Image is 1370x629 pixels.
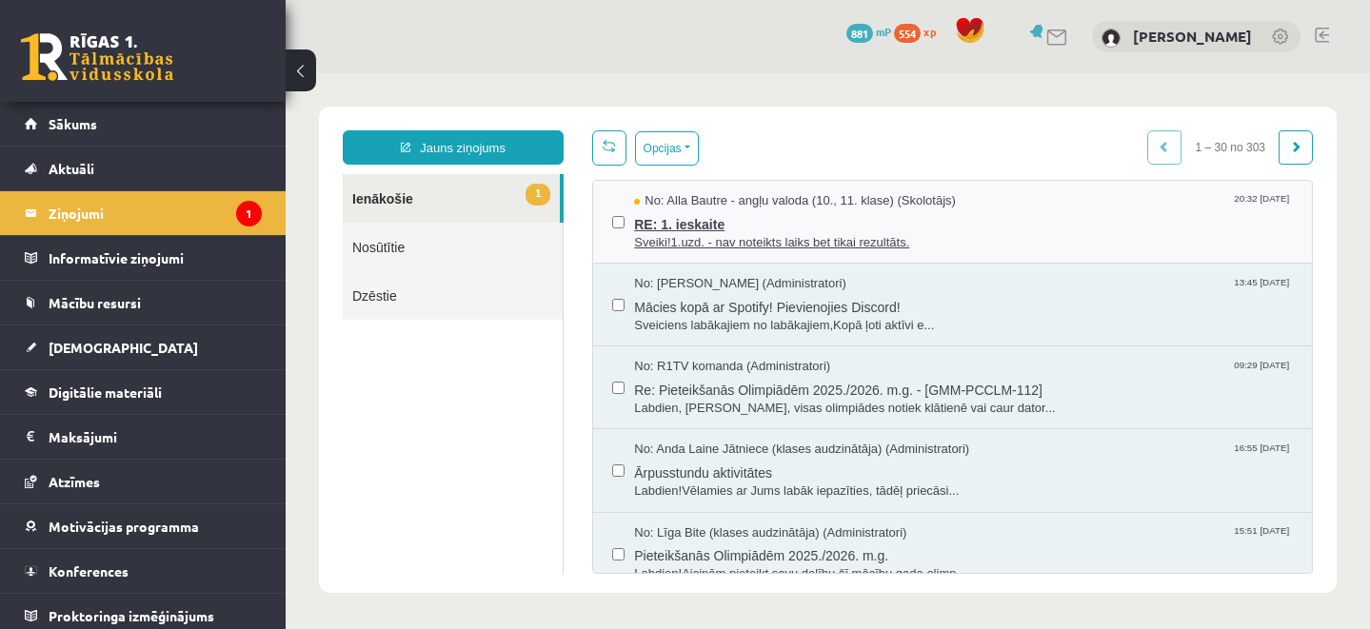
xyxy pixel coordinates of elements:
legend: Informatīvie ziņojumi [49,236,262,280]
a: 554 xp [894,24,945,39]
a: 1Ienākošie [57,101,274,149]
a: [DEMOGRAPHIC_DATA] [25,325,262,369]
span: 13:45 [DATE] [944,202,1007,216]
span: Sveiciens labākajiem no labākajiem,Kopā ļoti aktīvi e... [348,244,1007,262]
span: [DEMOGRAPHIC_DATA] [49,339,198,356]
a: Digitālie materiāli [25,370,262,414]
span: Konferences [49,562,129,580]
a: No: Anda Laine Jātniece (klases audzinātāja) (Administratori) 16:55 [DATE] Ārpusstundu aktivitāte... [348,367,1007,426]
a: No: Alla Bautre - angļu valoda (10., 11. klase) (Skolotājs) 20:32 [DATE] RE: 1. ieskaite Sveiki!1... [348,119,1007,178]
span: Sākums [49,115,97,132]
span: Pieteikšanās Olimpiādēm 2025./2026. m.g. [348,468,1007,492]
span: Digitālie materiāli [49,383,162,401]
span: Proktoringa izmēģinājums [49,607,214,624]
span: mP [876,24,891,39]
i: 1 [236,201,262,226]
a: No: [PERSON_NAME] (Administratori) 13:45 [DATE] Mācies kopā ar Spotify! Pievienojies Discord! Sve... [348,202,1007,261]
a: Aktuāli [25,147,262,190]
span: Atzīmes [49,473,100,490]
span: 881 [846,24,873,43]
span: 1 [240,110,265,132]
span: xp [923,24,936,39]
span: Ārpusstundu aktivitātes [348,385,1007,409]
a: Mācību resursi [25,281,262,324]
span: 554 [894,24,921,43]
button: Opcijas [349,58,413,92]
span: Labdien, [PERSON_NAME], visas olimpiādes notiek klātienē vai caur dator... [348,326,1007,344]
span: RE: 1. ieskaite [348,137,1007,161]
span: Re: Pieteikšanās Olimpiādēm 2025./2026. m.g. - [GMM-PCCLM-112] [348,303,1007,326]
span: 15:51 [DATE] [944,451,1007,465]
span: Aktuāli [49,160,94,177]
a: Jauns ziņojums [57,57,278,91]
span: 09:29 [DATE] [944,285,1007,299]
a: 881 mP [846,24,891,39]
a: Ziņojumi1 [25,191,262,235]
a: Nosūtītie [57,149,277,198]
a: Dzēstie [57,198,277,246]
a: No: R1TV komanda (Administratori) 09:29 [DATE] Re: Pieteikšanās Olimpiādēm 2025./2026. m.g. - [GM... [348,285,1007,344]
span: No: R1TV komanda (Administratori) [348,285,545,303]
img: Anna Leibus [1102,29,1121,48]
a: Motivācijas programma [25,504,262,548]
a: No: Līga Bite (klases audzinātāja) (Administratori) 15:51 [DATE] Pieteikšanās Olimpiādēm 2025./20... [348,451,1007,510]
span: 20:32 [DATE] [944,119,1007,133]
span: Mācies kopā ar Spotify! Pievienojies Discord! [348,220,1007,244]
a: Atzīmes [25,460,262,503]
legend: Ziņojumi [49,191,262,235]
span: 16:55 [DATE] [944,367,1007,382]
legend: Maksājumi [49,415,262,459]
a: Maksājumi [25,415,262,459]
span: Sveiki!1.uzd. - nav noteikts laiks bet tikai rezultāts. [348,161,1007,179]
span: No: Anda Laine Jātniece (klases audzinātāja) (Administratori) [348,367,684,385]
a: [PERSON_NAME] [1133,27,1252,46]
span: No: Līga Bite (klases audzinātāja) (Administratori) [348,451,621,469]
span: No: [PERSON_NAME] (Administratori) [348,202,561,220]
span: Labdien!Aicinām pieteikt savu dalību šī mācību gada olimp... [348,492,1007,510]
a: Sākums [25,102,262,146]
span: Motivācijas programma [49,518,199,535]
span: Labdien!Vēlamies ar Jums labāk iepazīties, tādēļ priecāsi... [348,409,1007,427]
span: No: Alla Bautre - angļu valoda (10., 11. klase) (Skolotājs) [348,119,670,137]
a: Informatīvie ziņojumi [25,236,262,280]
a: Konferences [25,549,262,593]
span: 1 – 30 no 303 [896,57,994,91]
span: Mācību resursi [49,294,141,311]
a: Rīgas 1. Tālmācības vidusskola [21,33,173,81]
